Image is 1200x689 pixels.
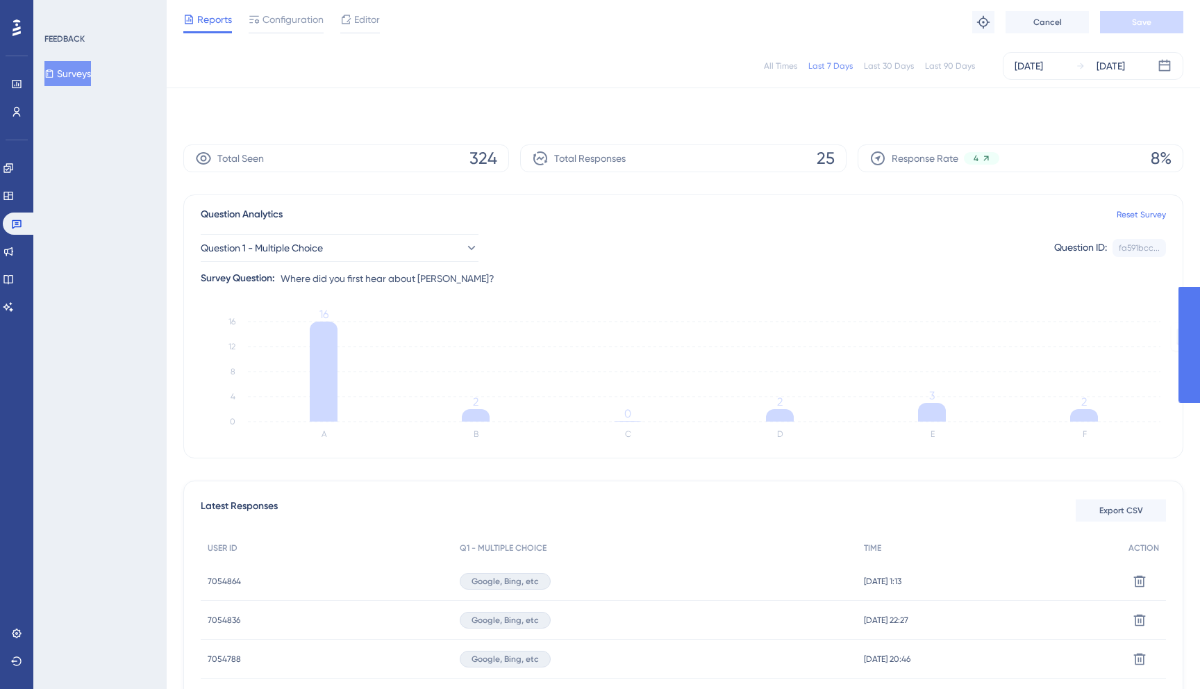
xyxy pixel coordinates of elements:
[1097,58,1125,74] div: [DATE]
[1099,505,1143,516] span: Export CSV
[1081,395,1087,408] tspan: 2
[208,542,237,554] span: USER ID
[228,317,235,326] tspan: 16
[231,392,235,401] tspan: 4
[817,147,835,169] span: 25
[777,395,783,408] tspan: 2
[777,429,783,439] text: D
[1083,429,1087,439] text: F
[201,270,275,287] div: Survey Question:
[1142,634,1183,676] iframe: UserGuiding AI Assistant Launcher
[201,498,278,523] span: Latest Responses
[929,389,935,402] tspan: 3
[1117,209,1166,220] a: Reset Survey
[1128,542,1159,554] span: ACTION
[472,654,539,665] span: Google, Bing, etc
[201,234,478,262] button: Question 1 - Multiple Choice
[974,153,978,164] span: 4
[864,654,910,665] span: [DATE] 20:46
[230,417,235,426] tspan: 0
[460,542,547,554] span: Q1 - MULTIPLE CHOICE
[864,542,881,554] span: TIME
[473,395,478,408] tspan: 2
[197,11,232,28] span: Reports
[474,429,478,439] text: B
[864,576,901,587] span: [DATE] 1:13
[469,147,497,169] span: 324
[228,342,235,351] tspan: 12
[319,308,328,321] tspan: 16
[1006,11,1089,33] button: Cancel
[231,367,235,376] tspan: 8
[808,60,853,72] div: Last 7 Days
[217,150,264,167] span: Total Seen
[472,615,539,626] span: Google, Bing, etc
[44,61,91,86] button: Surveys
[764,60,797,72] div: All Times
[354,11,380,28] span: Editor
[281,270,494,287] span: Where did you first hear about [PERSON_NAME]?
[44,33,85,44] div: FEEDBACK
[201,240,323,256] span: Question 1 - Multiple Choice
[925,60,975,72] div: Last 90 Days
[322,429,327,439] text: A
[1100,11,1183,33] button: Save
[864,60,914,72] div: Last 30 Days
[1076,499,1166,522] button: Export CSV
[201,206,283,223] span: Question Analytics
[1033,17,1062,28] span: Cancel
[208,615,240,626] span: 7054836
[625,429,631,439] text: C
[931,429,935,439] text: E
[1132,17,1151,28] span: Save
[472,576,539,587] span: Google, Bing, etc
[624,407,631,420] tspan: 0
[208,576,241,587] span: 7054864
[1119,242,1160,254] div: fa591bcc...
[262,11,324,28] span: Configuration
[208,654,241,665] span: 7054788
[1151,147,1172,169] span: 8%
[1054,239,1107,257] div: Question ID:
[554,150,626,167] span: Total Responses
[892,150,958,167] span: Response Rate
[864,615,908,626] span: [DATE] 22:27
[1015,58,1043,74] div: [DATE]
